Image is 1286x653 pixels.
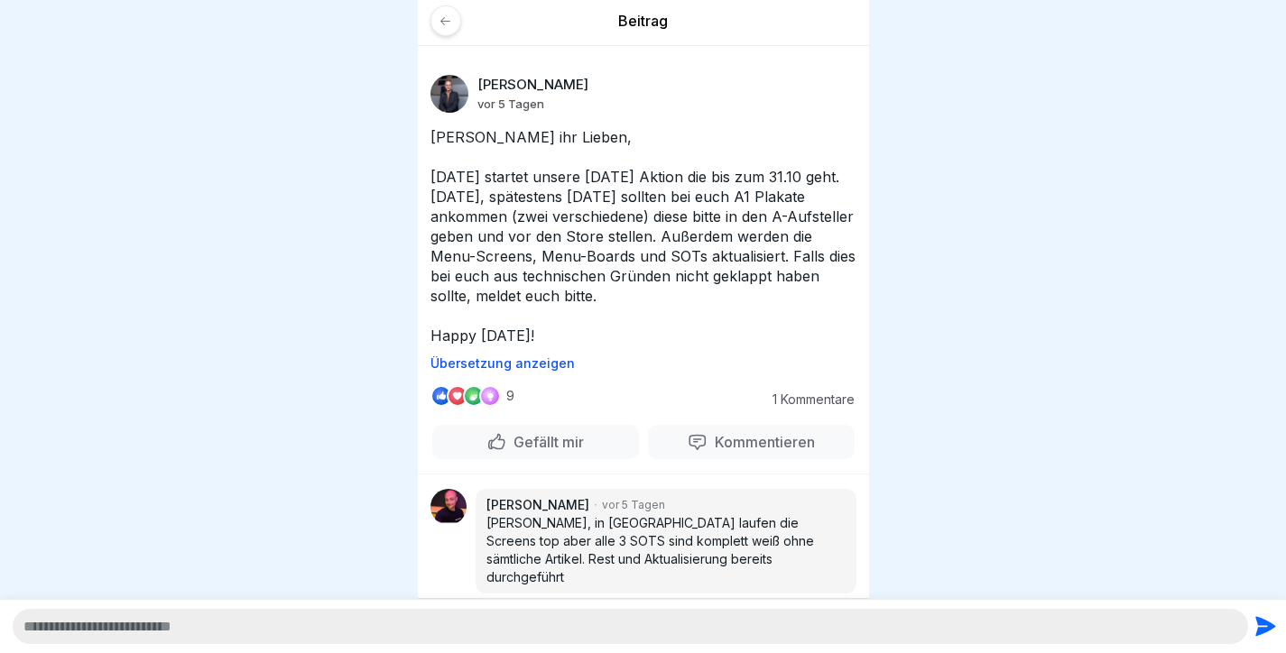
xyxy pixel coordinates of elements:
[602,497,665,513] p: vor 5 Tagen
[477,97,544,111] p: vor 5 Tagen
[755,392,855,407] p: 1 Kommentare
[477,77,588,93] p: [PERSON_NAME]
[430,356,856,371] p: Übersetzung anzeigen
[430,11,856,31] p: Beitrag
[486,496,589,514] p: [PERSON_NAME]
[486,514,846,586] p: [PERSON_NAME], in [GEOGRAPHIC_DATA] laufen die Screens top aber alle 3 SOTS sind komplett weiß oh...
[430,127,856,345] p: [PERSON_NAME] ihr Lieben, [DATE] startet unsere [DATE] Aktion die bis zum 31.10 geht. [DATE], spä...
[506,433,584,451] p: Gefällt mir
[708,433,815,451] p: Kommentieren
[506,389,514,403] p: 9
